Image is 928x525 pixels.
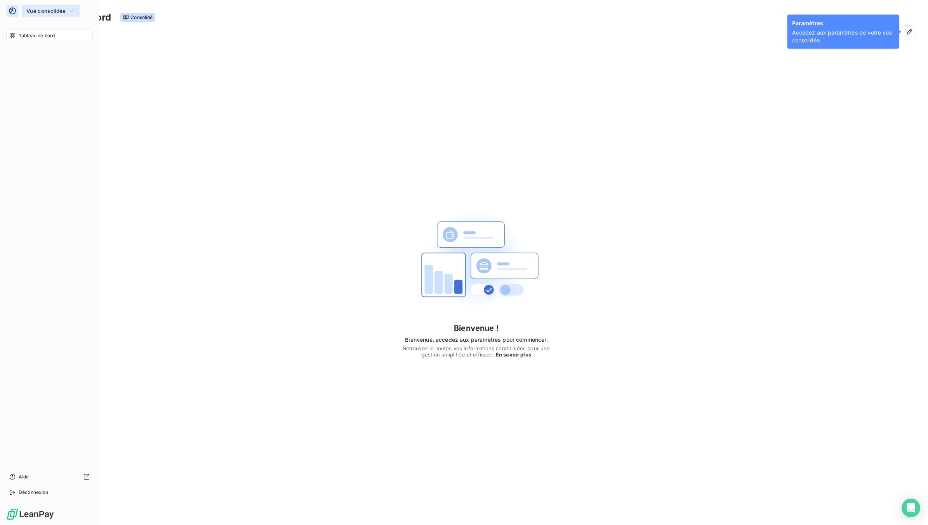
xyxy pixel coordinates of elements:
[6,471,93,483] a: Aide
[19,473,29,480] span: Aide
[496,351,531,358] span: En savoir plus
[402,336,551,344] span: Bienvenue, accédez aux paramètres pour commencer.
[792,19,895,29] span: Paramètres
[414,198,539,322] img: First time
[792,29,895,44] span: Accédez aux paramètres de votre vue consolidée.
[6,508,54,520] img: Logo LeanPay
[402,345,551,358] span: Retrouvez ici toutes vos informations centralisées pour une gestion simplifiée et efficace.
[120,13,155,22] span: Consolidé
[902,499,920,517] div: Open Intercom Messenger
[19,489,49,496] span: Déconnexion
[26,8,66,14] span: Vue consolidée
[402,322,551,334] h4: Bienvenue !
[19,32,55,39] span: Tableau de bord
